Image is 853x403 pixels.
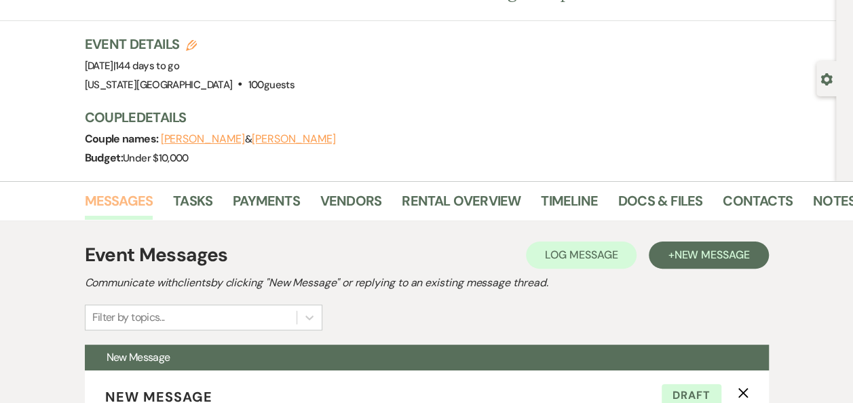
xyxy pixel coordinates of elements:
span: Under $10,000 [123,151,189,165]
span: [DATE] [85,59,180,73]
h2: Communicate with clients by clicking "New Message" or replying to an existing message thread. [85,275,769,291]
a: Docs & Files [618,190,702,220]
span: New Message [674,248,749,262]
button: [PERSON_NAME] [252,134,336,145]
button: +New Message [649,242,768,269]
div: Filter by topics... [92,309,165,326]
h1: Event Messages [85,241,228,269]
span: [US_STATE][GEOGRAPHIC_DATA] [85,78,233,92]
a: Timeline [541,190,598,220]
a: Vendors [320,190,381,220]
span: Couple names: [85,132,161,146]
span: Budget: [85,151,124,165]
span: | [113,59,179,73]
h3: Event Details [85,35,295,54]
span: 144 days to go [115,59,179,73]
span: & [161,132,336,146]
button: Open lead details [820,72,833,85]
a: Contacts [723,190,793,220]
button: [PERSON_NAME] [161,134,245,145]
a: Messages [85,190,153,220]
a: Payments [233,190,300,220]
span: Log Message [545,248,618,262]
a: Tasks [173,190,212,220]
a: Rental Overview [402,190,520,220]
h3: Couple Details [85,108,823,127]
span: New Message [107,350,170,364]
button: Log Message [526,242,637,269]
span: 100 guests [248,78,295,92]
